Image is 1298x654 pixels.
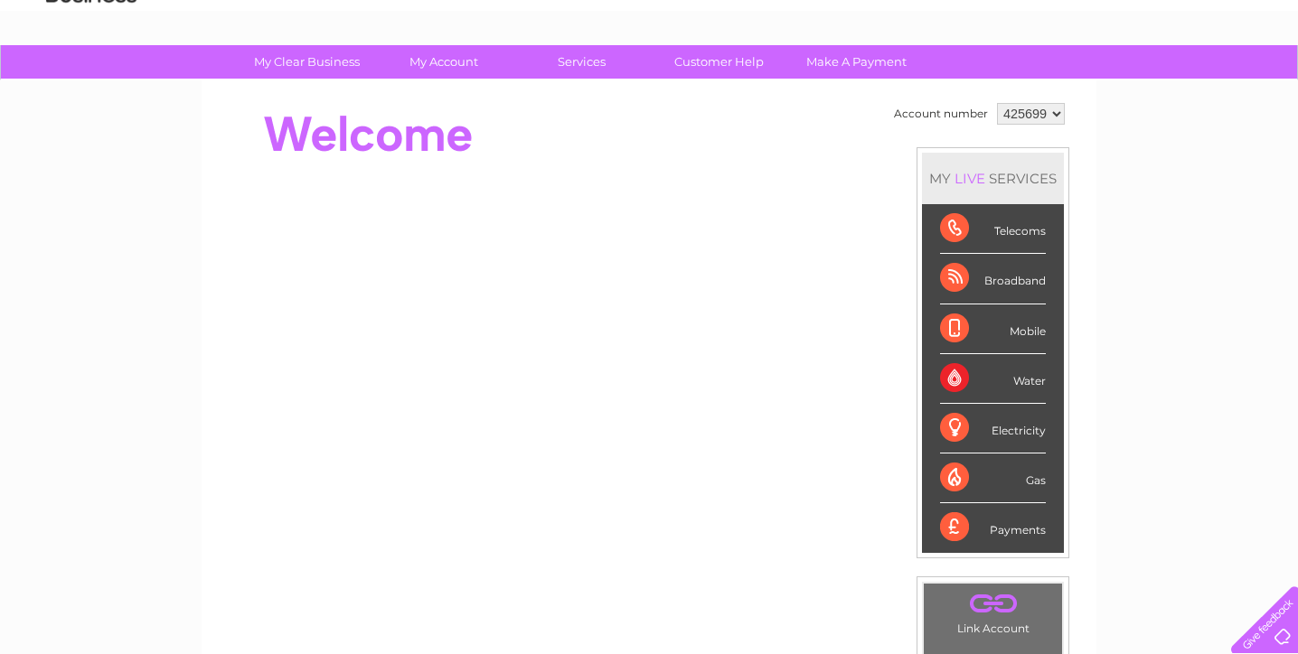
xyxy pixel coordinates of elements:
div: MY SERVICES [922,153,1064,204]
a: Telecoms [1076,77,1130,90]
img: logo.png [45,47,137,102]
a: My Account [370,45,519,79]
td: Account number [889,98,992,129]
div: LIVE [951,170,989,187]
td: Link Account [923,583,1063,640]
div: Mobile [940,304,1046,354]
a: Contact [1178,77,1222,90]
a: Blog [1141,77,1167,90]
div: Clear Business is a trading name of Verastar Limited (registered in [GEOGRAPHIC_DATA] No. 3667643... [223,10,1077,88]
a: Services [507,45,656,79]
div: Broadband [940,254,1046,304]
div: Electricity [940,404,1046,453]
div: Payments [940,503,1046,552]
a: 0333 014 3131 [957,9,1082,32]
div: Telecoms [940,204,1046,254]
div: Gas [940,453,1046,503]
div: Water [940,354,1046,404]
a: Customer Help [644,45,794,79]
a: Energy [1025,77,1065,90]
a: Log out [1238,77,1281,90]
a: Water [980,77,1014,90]
a: Make A Payment [782,45,931,79]
a: My Clear Business [232,45,381,79]
a: . [928,588,1058,620]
